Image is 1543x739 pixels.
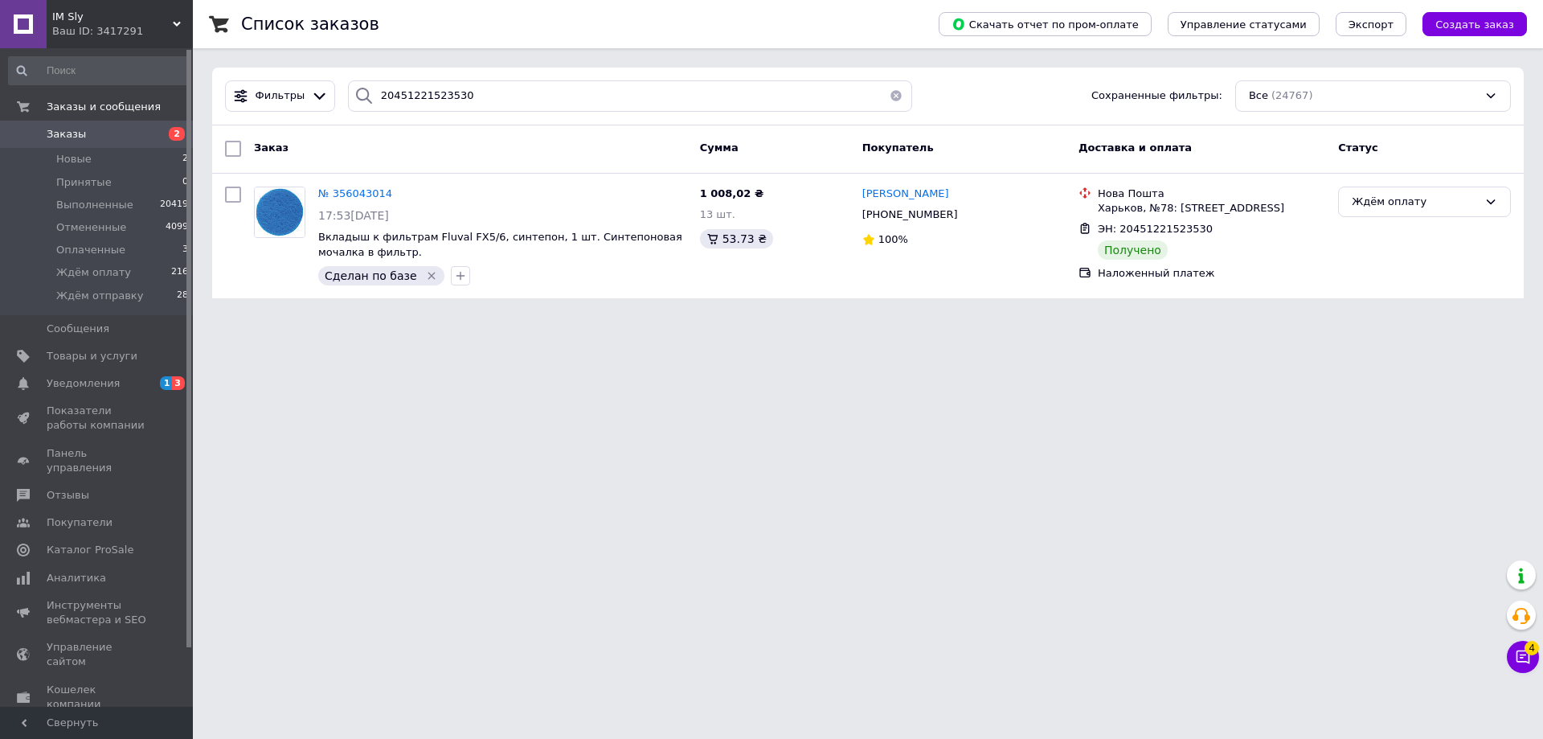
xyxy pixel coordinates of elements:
span: ЭН: 20451221523530 [1098,223,1213,235]
span: Аналитика [47,571,106,585]
span: 1 [160,376,173,390]
span: Сохраненные фильтры: [1091,88,1222,104]
span: 4099 [166,220,188,235]
span: [PHONE_NUMBER] [862,208,958,220]
span: 0 [182,175,188,190]
span: IM Sly [52,10,173,24]
span: Покупатели [47,515,113,530]
span: Показатели работы компании [47,404,149,433]
button: Скачать отчет по пром-оплате [939,12,1152,36]
span: Принятые [56,175,112,190]
a: Фото товару [254,187,305,238]
span: Заказ [254,142,289,154]
div: 53.73 ₴ [700,229,773,248]
svg: Удалить метку [425,269,438,282]
span: Фильтры [256,88,305,104]
h1: Список заказов [241,14,379,34]
span: Выполненные [56,198,133,212]
a: № 356043014 [318,187,392,199]
input: Поиск [8,56,190,85]
span: 13 шт. [700,208,735,220]
span: 2 [169,127,185,141]
span: Кошелек компании [47,683,149,712]
span: Оплаченные [56,243,125,257]
span: Сделан по базе [325,269,417,282]
span: Статус [1338,142,1378,154]
button: Экспорт [1336,12,1406,36]
button: Очистить [880,80,912,112]
div: Ждём оплату [1352,194,1478,211]
span: 20419 [160,198,188,212]
span: Управление статусами [1181,18,1307,31]
input: Поиск по номеру заказа, ФИО покупателя, номеру телефона, Email, номеру накладной [348,80,912,112]
div: Наложенный платеж [1098,266,1325,281]
span: Сообщения [47,322,109,336]
span: Экспорт [1349,18,1394,31]
span: Инструменты вебмастера и SEO [47,598,149,627]
span: [PERSON_NAME] [862,187,949,199]
div: Ваш ID: 3417291 [52,24,193,39]
img: Фото товару [255,187,305,237]
span: Все [1249,88,1268,104]
div: Нова Пошта [1098,187,1325,201]
a: Вкладыш к фильтрам Fluval FX5/6, синтепон, 1 шт. Синтепоновая мочалка в фильтр. [318,231,682,258]
span: 28 [177,289,188,303]
span: Заказы [47,127,86,142]
span: 216 [171,265,188,280]
span: 2 [182,152,188,166]
span: 3 [172,376,185,390]
span: (24767) [1271,89,1313,101]
span: Сумма [700,142,739,154]
span: Каталог ProSale [47,543,133,557]
div: Получено [1098,240,1168,260]
span: Уведомления [47,376,120,391]
span: 3 [182,243,188,257]
span: Ждём оплату [56,265,131,280]
span: Создать заказ [1435,18,1514,31]
span: Отзывы [47,488,89,503]
div: Харьков, №78: [STREET_ADDRESS] [1098,201,1325,216]
span: 1 008,02 ₴ [700,187,763,199]
span: 100% [878,233,908,245]
span: Ждём отправку [56,289,143,303]
span: 17:53[DATE] [318,209,389,222]
span: Покупатель [862,142,934,154]
span: Управление сайтом [47,640,149,669]
span: Панель управления [47,446,149,475]
span: Отмененные [56,220,126,235]
a: Создать заказ [1406,18,1527,30]
span: 4 [1525,641,1539,655]
span: Новые [56,152,92,166]
span: Скачать отчет по пром-оплате [952,17,1139,31]
span: Доставка и оплата [1078,142,1192,154]
a: [PERSON_NAME] [862,187,949,202]
span: Заказы и сообщения [47,100,161,114]
button: Создать заказ [1422,12,1527,36]
button: Чат с покупателем4 [1507,641,1539,673]
span: Товары и услуги [47,349,137,363]
button: Управление статусами [1168,12,1320,36]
